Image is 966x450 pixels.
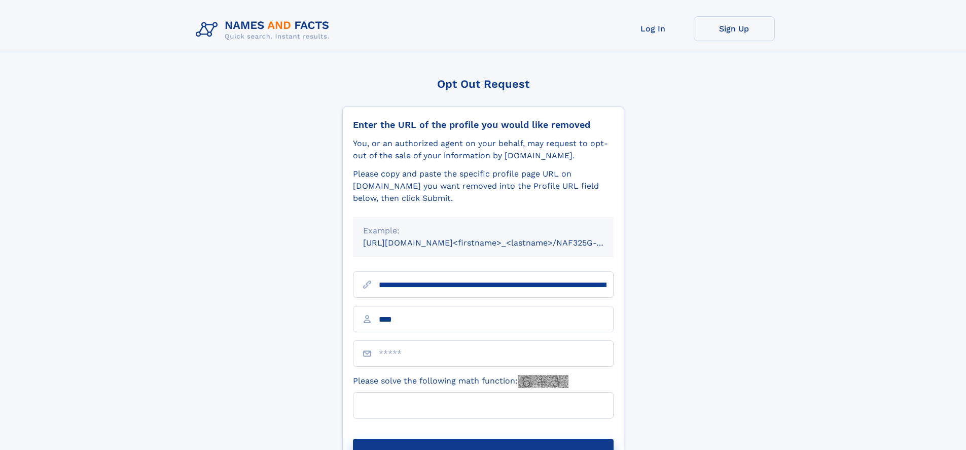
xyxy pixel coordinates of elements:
a: Sign Up [694,16,775,41]
div: Please copy and paste the specific profile page URL on [DOMAIN_NAME] you want removed into the Pr... [353,168,614,204]
img: Logo Names and Facts [192,16,338,44]
small: [URL][DOMAIN_NAME]<firstname>_<lastname>/NAF325G-xxxxxxxx [363,238,633,248]
div: Enter the URL of the profile you would like removed [353,119,614,130]
div: You, or an authorized agent on your behalf, may request to opt-out of the sale of your informatio... [353,137,614,162]
label: Please solve the following math function: [353,375,568,388]
div: Opt Out Request [342,78,624,90]
div: Example: [363,225,603,237]
a: Log In [613,16,694,41]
